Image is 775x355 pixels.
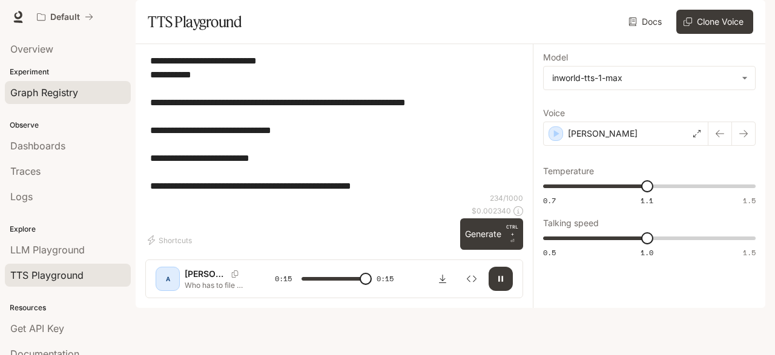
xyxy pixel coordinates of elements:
[543,53,568,62] p: Model
[676,10,753,34] button: Clone Voice
[275,273,292,285] span: 0:15
[185,280,246,290] p: Who has to file a tax return? Anyone who: Earns income above the IRS filing threshold (depends on...
[543,195,556,206] span: 0.7
[626,10,667,34] a: Docs
[543,109,565,117] p: Voice
[226,270,243,278] button: Copy Voice ID
[377,273,394,285] span: 0:15
[145,230,197,250] button: Shortcuts
[460,267,484,291] button: Inspect
[50,12,80,22] p: Default
[460,218,523,250] button: GenerateCTRL +⏎
[506,223,518,245] p: ⏎
[641,195,653,206] span: 1.1
[158,269,177,288] div: A
[743,247,756,258] span: 1.5
[544,67,755,90] div: inworld-tts-1-max
[31,5,99,29] button: All workspaces
[641,247,653,258] span: 1.0
[743,195,756,206] span: 1.5
[543,247,556,258] span: 0.5
[568,128,638,140] p: [PERSON_NAME]
[148,10,242,34] h1: TTS Playground
[543,167,594,175] p: Temperature
[430,267,455,291] button: Download audio
[506,223,518,238] p: CTRL +
[185,268,226,280] p: [PERSON_NAME]
[543,219,599,227] p: Talking speed
[552,72,736,84] div: inworld-tts-1-max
